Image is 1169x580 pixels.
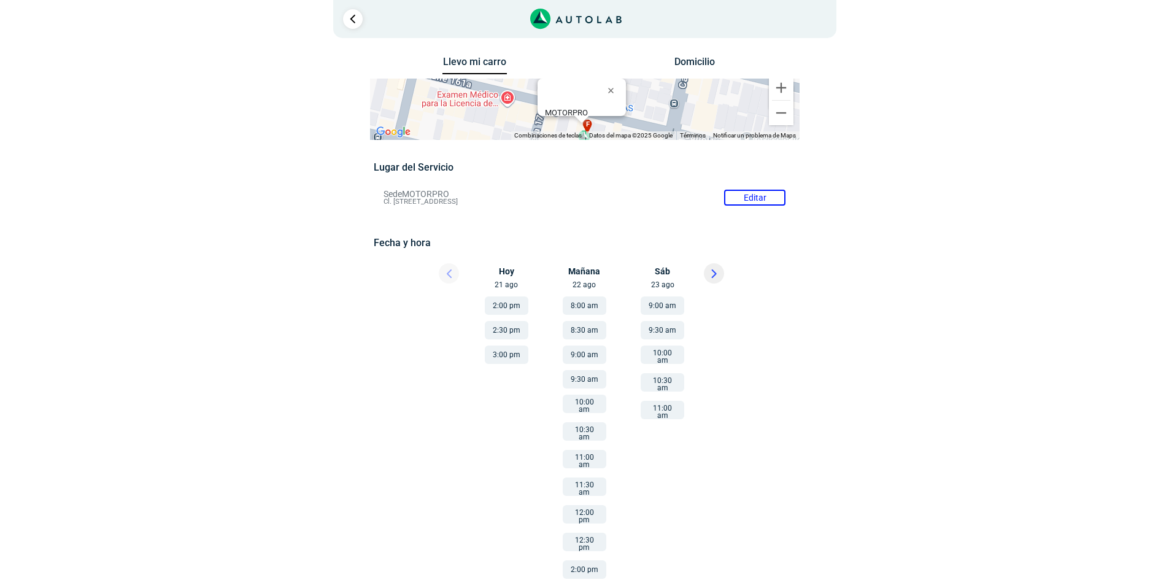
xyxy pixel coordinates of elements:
h5: Fecha y hora [374,237,795,249]
button: 10:00 am [563,395,606,413]
button: 12:30 pm [563,533,606,551]
button: 10:30 am [641,373,684,392]
button: Ampliar [769,75,793,100]
button: Llevo mi carro [442,56,507,75]
button: 10:00 am [641,346,684,364]
button: 2:30 pm [485,321,528,339]
b: MOTORPRO [545,108,588,117]
button: Domicilio [662,56,727,74]
button: 11:00 am [563,450,606,468]
button: 2:00 pm [485,296,528,315]
span: f [585,120,589,130]
a: Link al sitio de autolab [530,12,622,24]
button: 8:00 am [563,296,606,315]
a: Notificar un problema de Maps [713,132,796,139]
button: 9:00 am [641,296,684,315]
button: 9:30 am [563,370,606,389]
button: 9:30 am [641,321,684,339]
button: 12:00 pm [563,505,606,524]
button: 3:00 pm [485,346,528,364]
h5: Lugar del Servicio [374,161,795,173]
a: Ir al paso anterior [343,9,363,29]
img: Google [373,124,414,140]
button: 10:30 am [563,422,606,441]
a: Términos (se abre en una nueva pestaña) [680,132,706,139]
span: Datos del mapa ©2025 Google [589,132,673,139]
button: 11:00 am [641,401,684,419]
button: 11:30 am [563,478,606,496]
button: Combinaciones de teclas [514,131,582,140]
button: Cerrar [599,75,628,105]
a: Abre esta zona en Google Maps (se abre en una nueva ventana) [373,124,414,140]
div: Cl. [STREET_ADDRESS] [545,108,626,126]
button: Reducir [769,101,793,125]
button: 9:00 am [563,346,606,364]
button: 2:00 pm [563,560,606,579]
button: 8:30 am [563,321,606,339]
